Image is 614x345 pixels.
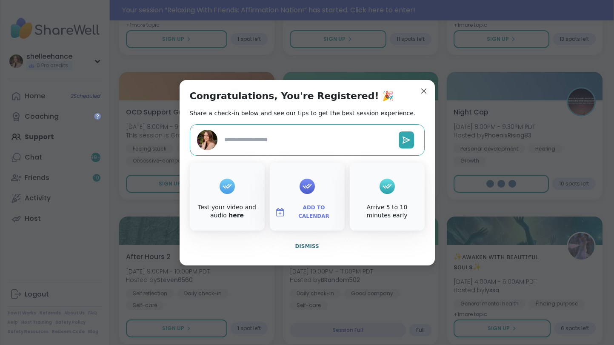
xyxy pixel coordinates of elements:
iframe: Spotlight [94,113,101,120]
a: here [228,212,244,219]
button: Dismiss [190,237,425,255]
h1: Congratulations, You're Registered! 🎉 [190,90,394,102]
h2: Share a check-in below and see our tips to get the best session experience. [190,109,416,117]
img: ShareWell Logomark [275,207,285,217]
button: Add to Calendar [271,203,343,221]
span: Add to Calendar [288,204,340,220]
span: Dismiss [295,243,319,249]
div: Test your video and audio [191,203,263,220]
img: shelleehance [197,130,217,150]
div: Arrive 5 to 10 minutes early [351,203,423,220]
